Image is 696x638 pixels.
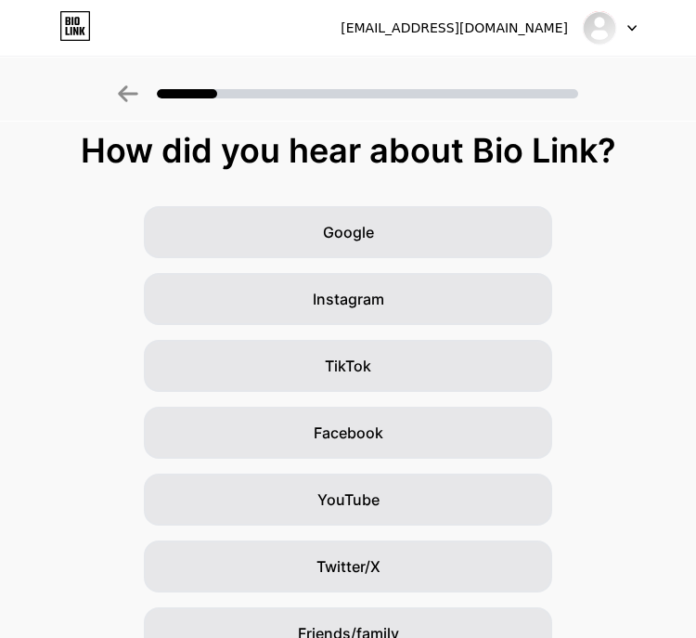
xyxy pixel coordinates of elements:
div: [EMAIL_ADDRESS][DOMAIN_NAME] [341,19,568,38]
img: RIVSS [582,10,617,46]
span: YouTube [317,488,380,511]
span: TikTok [325,355,371,377]
span: Instagram [313,288,384,310]
div: How did you hear about Bio Link? [9,132,687,169]
span: Google [323,221,374,243]
span: Facebook [314,422,383,444]
span: Twitter/X [316,555,380,578]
